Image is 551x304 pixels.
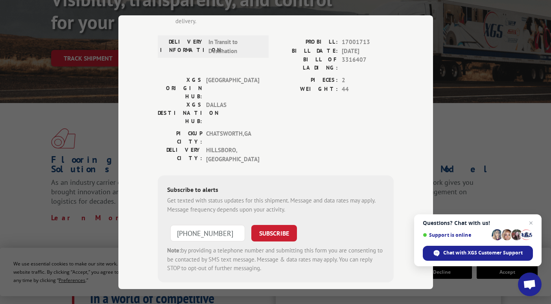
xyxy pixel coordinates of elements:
span: Close chat [526,218,536,228]
div: Subscribe to alerts [167,185,384,196]
span: [GEOGRAPHIC_DATA] [206,76,259,101]
label: PICKUP CITY: [158,129,202,146]
span: HILLSBORO , [GEOGRAPHIC_DATA] [206,146,259,164]
span: 2 [342,76,394,85]
div: Get texted with status updates for this shipment. Message and data rates may apply. Message frequ... [167,196,384,214]
label: BILL DATE: [276,46,338,55]
span: 17001713 [342,38,394,47]
label: XGS ORIGIN HUB: [158,76,202,101]
div: Open chat [518,273,542,296]
span: Questions? Chat with us! [423,220,533,226]
label: PROBILL: [276,38,338,47]
span: 3316407 [342,55,394,72]
div: Chat with XGS Customer Support [423,246,533,261]
label: BILL OF LADING: [276,55,338,72]
span: In Transit to Destination [208,38,262,55]
label: WEIGHT: [276,85,338,94]
label: XGS DESTINATION HUB: [158,101,202,125]
span: 44 [342,85,394,94]
label: DELIVERY INFORMATION: [160,38,205,55]
div: by providing a telephone number and submitting this form you are consenting to be contacted by SM... [167,246,384,273]
button: SUBSCRIBE [251,225,297,241]
label: DELIVERY CITY: [158,146,202,164]
strong: Note: [167,247,181,254]
input: Phone Number [170,225,245,241]
span: Chat with XGS Customer Support [443,249,523,256]
span: DALLAS [206,101,259,125]
label: PIECES: [276,76,338,85]
span: Support is online [423,232,489,238]
span: [DATE] [342,46,394,55]
span: CHATSWORTH , GA [206,129,259,146]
